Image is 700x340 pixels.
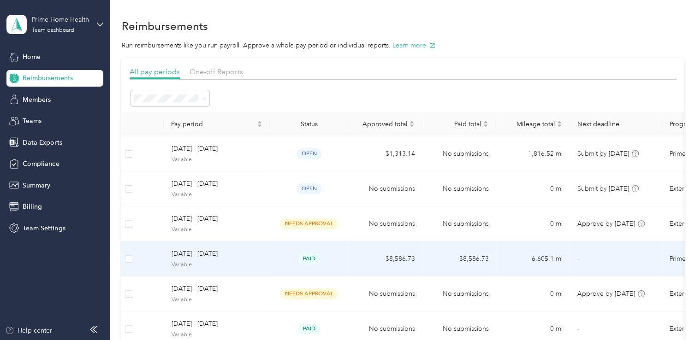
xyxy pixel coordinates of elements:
span: Data Exports [23,138,62,147]
span: Variable [171,226,262,234]
span: caret-down [483,123,488,129]
th: Paid total [422,112,496,136]
span: Variable [171,191,262,199]
span: caret-down [557,123,562,129]
span: Variable [171,156,262,164]
span: Variable [171,261,262,269]
td: 0 mi [496,171,569,206]
span: Members [23,95,51,105]
span: caret-up [409,119,415,125]
td: No submissions [422,171,496,206]
span: All pay periods [130,67,180,76]
td: $1,313.14 [348,136,422,171]
span: Submit by [DATE] [577,150,629,158]
span: [DATE] - [DATE] [171,214,262,224]
span: caret-down [409,123,415,129]
span: - [577,255,579,263]
td: $8,586.73 [422,241,496,276]
span: Summary [23,181,50,190]
td: 0 mi [496,276,569,311]
span: Submit by [DATE] [577,185,629,193]
span: Variable [171,296,262,304]
span: Paid total [429,120,481,128]
span: needs approval [280,288,338,299]
td: $8,586.73 [348,241,422,276]
td: 1,816.52 mi [496,136,569,171]
span: Home [23,52,41,62]
span: caret-up [557,119,562,125]
button: Help center [5,326,52,335]
span: Approved total [356,120,407,128]
td: No submissions [422,136,496,171]
span: [DATE] - [DATE] [171,179,262,189]
span: paid [298,323,320,334]
th: Next deadline [569,112,662,136]
span: [DATE] - [DATE] [171,319,262,329]
td: - [569,241,662,276]
span: Team Settings [23,223,65,233]
span: paid [298,253,320,264]
span: - [577,325,579,333]
td: No submissions [422,276,496,311]
iframe: Everlance-gr Chat Button Frame [648,288,700,340]
span: [DATE] - [DATE] [171,144,262,154]
td: No submissions [422,206,496,241]
th: Mileage total [496,112,569,136]
div: Prime Home Health [32,15,89,24]
div: Status [277,120,341,128]
div: Team dashboard [32,28,74,33]
span: Compliance [23,159,59,169]
span: Reimbursements [23,73,72,83]
span: Pay period [171,120,255,128]
span: Variable [171,331,262,339]
span: open [297,183,321,194]
td: No submissions [348,276,422,311]
span: One-off Reports [190,67,243,76]
span: Approve by [DATE] [577,290,635,298]
p: Run reimbursements like you run payroll. Approve a whole pay period or individual reports. [121,41,684,50]
span: caret-up [483,119,488,125]
td: No submissions [348,206,422,241]
span: [DATE] - [DATE] [171,249,262,259]
span: caret-down [257,123,262,129]
span: open [297,148,321,159]
h1: Reimbursements [121,21,208,31]
td: 0 mi [496,206,569,241]
th: Approved total [348,112,422,136]
span: Teams [23,116,42,126]
span: Mileage total [503,120,555,128]
td: No submissions [348,171,422,206]
span: caret-up [257,119,262,125]
button: Learn more [392,41,435,50]
span: [DATE] - [DATE] [171,284,262,294]
span: Billing [23,202,42,211]
span: Approve by [DATE] [577,220,635,228]
th: Pay period [164,112,270,136]
td: 6,605.1 mi [496,241,569,276]
span: needs approval [280,218,338,229]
